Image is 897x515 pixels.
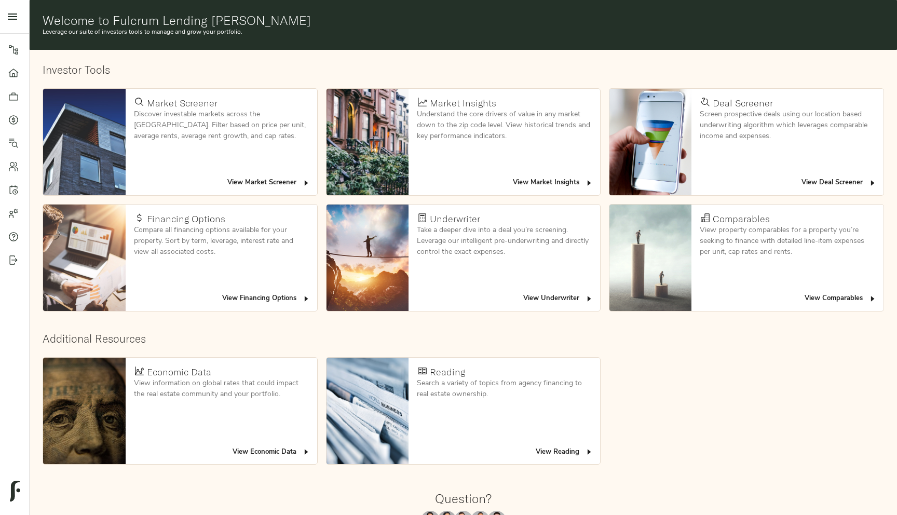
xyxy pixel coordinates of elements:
[417,378,592,400] p: Search a variety of topics from agency financing to real estate ownership.
[533,444,596,460] button: View Reading
[713,98,773,109] h4: Deal Screener
[43,89,125,195] img: Market Screener
[147,367,211,378] h4: Economic Data
[227,177,310,189] span: View Market Screener
[430,367,465,378] h4: Reading
[147,98,218,109] h4: Market Screener
[521,291,596,307] button: View Underwriter
[609,89,691,195] img: Deal Screener
[233,446,310,458] span: View Economic Data
[700,225,875,257] p: View property comparables for a property you’re seeking to finance with detailed line-item expens...
[700,109,875,142] p: Screen prospective deals using our location based underwriting algorithm which leverages comparab...
[147,213,225,225] h4: Financing Options
[430,98,496,109] h4: Market Insights
[43,205,125,311] img: Financing Options
[134,225,309,257] p: Compare all financing options available for your property. Sort by term, leverage, interest rate ...
[430,213,480,225] h4: Underwriter
[417,109,592,142] p: Understand the core drivers of value in any market down to the zip code level. View historical tr...
[713,213,770,225] h4: Comparables
[43,28,884,37] p: Leverage our suite of investors tools to manage and grow your portfolio.
[805,293,877,305] span: View Comparables
[327,358,409,464] img: Reading
[435,491,492,506] h1: Question?
[43,358,125,464] img: Economic Data
[523,293,593,305] span: View Underwriter
[230,444,313,460] button: View Economic Data
[513,177,593,189] span: View Market Insights
[327,205,409,311] img: Underwriter
[799,175,879,191] button: View Deal Screener
[43,332,884,345] h2: Additional Resources
[134,378,309,400] p: View information on global rates that could impact the real estate community and your portfolio.
[802,291,879,307] button: View Comparables
[43,63,884,76] h2: Investor Tools
[10,481,20,502] img: logo
[510,175,596,191] button: View Market Insights
[536,446,593,458] span: View Reading
[609,205,691,311] img: Comparables
[327,89,409,195] img: Market Insights
[801,177,877,189] span: View Deal Screener
[222,293,310,305] span: View Financing Options
[417,225,592,257] p: Take a deeper dive into a deal you’re screening. Leverage our intelligent pre-underwriting and di...
[220,291,313,307] button: View Financing Options
[134,109,309,142] p: Discover investable markets across the [GEOGRAPHIC_DATA]. Filter based on price per unit, average...
[43,13,884,28] h1: Welcome to Fulcrum Lending [PERSON_NAME]
[225,175,313,191] button: View Market Screener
